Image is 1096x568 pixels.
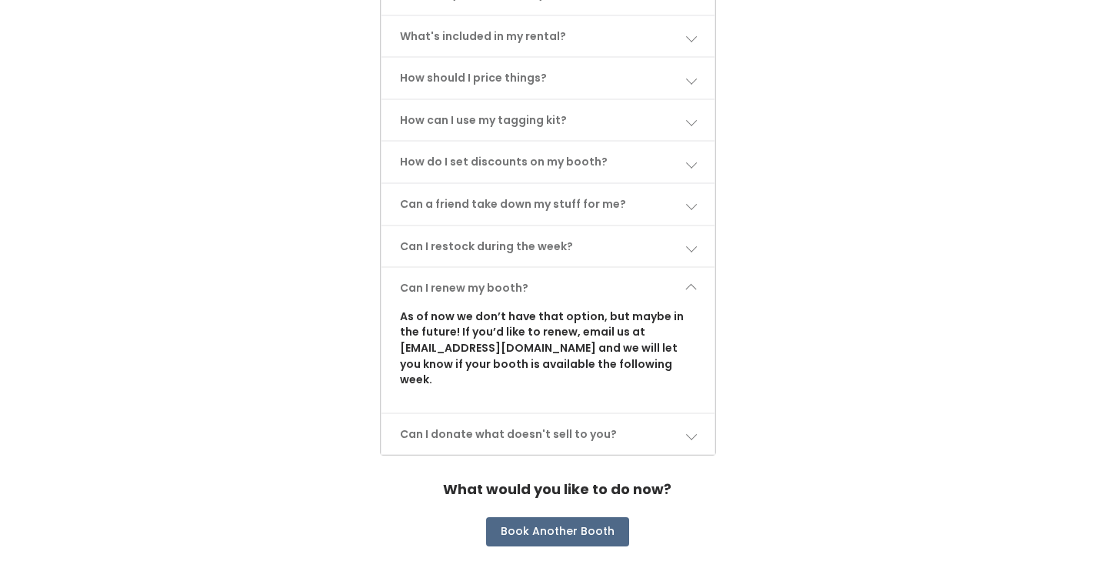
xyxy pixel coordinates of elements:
[381,16,715,57] a: What's included in my rental?
[486,517,629,546] button: Book Another Booth
[443,474,671,505] h4: What would you like to do now?
[381,226,715,267] a: Can I restock during the week?
[400,309,697,388] p: As of now we don’t have that option, but maybe in the future! If you’d like to renew, email us at...
[381,142,715,182] a: How do I set discounts on my booth?
[381,58,715,99] a: How should I price things?
[381,184,715,225] a: Can a friend take down my stuff for me?
[381,414,715,455] a: Can I donate what doesn't sell to you?
[381,100,715,141] a: How can I use my tagging kit?
[381,268,715,309] a: Can I renew my booth?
